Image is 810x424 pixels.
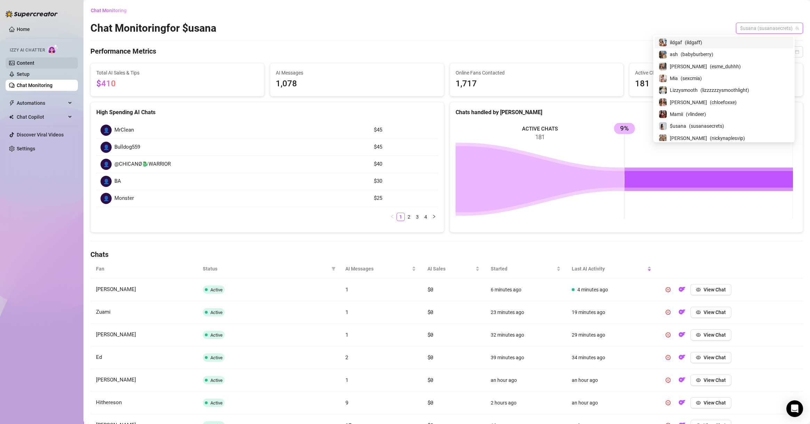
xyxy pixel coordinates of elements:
div: 👤 [101,193,112,204]
button: View Chat [690,329,731,340]
img: OF [679,376,685,383]
span: eye [696,310,701,315]
span: $0 [427,399,433,406]
button: View Chat [690,352,731,363]
span: View Chat [704,309,726,315]
span: ( chloefoxxe ) [710,99,737,106]
span: Bulldog559 [114,143,140,151]
span: $0 [427,376,433,383]
span: thunderbolt [9,100,15,106]
img: logo-BBDzfeDw.svg [6,10,58,17]
td: 6 minutes ago [485,278,567,301]
div: 👤 [101,159,112,170]
div: Chats handled by [PERSON_NAME] [456,108,797,117]
img: OF [679,331,685,338]
span: [PERSON_NAME] [96,377,136,383]
span: ( ildgaff ) [685,39,702,46]
span: pause-circle [666,332,671,337]
span: Lizzysmooth [670,86,698,94]
img: OF [679,286,685,293]
span: Mamii [670,110,683,118]
span: $0 [427,331,433,338]
span: Izzy AI Chatter [10,47,45,54]
button: left [388,213,396,221]
li: Next Page [430,213,438,221]
a: 4 [422,213,430,221]
span: team [795,26,799,30]
span: calendar [795,50,799,54]
button: View Chat [690,397,731,408]
span: $410 [96,79,116,88]
span: 1 [345,286,348,293]
span: Active [210,287,223,292]
img: Mia (@sexcmia) [659,74,667,82]
img: Esmeralda (@esme_duhhh) [659,63,667,70]
a: OF [676,333,688,339]
article: $25 [374,194,434,203]
span: View Chat [704,377,726,383]
td: an hour ago [566,392,657,414]
a: OF [676,401,688,407]
span: [PERSON_NAME] [670,134,707,142]
span: Started [491,265,555,273]
span: Active [210,378,223,383]
a: Content [17,60,34,66]
span: View Chat [704,332,726,338]
span: eye [696,378,701,383]
img: Chat Copilot [9,115,14,119]
a: Chat Monitoring [17,83,53,88]
img: ash (@babyburberry) [659,51,667,58]
span: pause-circle [666,310,671,315]
a: 3 [414,213,421,221]
span: 1 [345,376,348,383]
a: OF [676,288,688,294]
img: Nicky (@nickynaplesvip) [659,134,667,142]
td: 39 minutes ago [485,346,567,369]
span: ash [670,50,678,58]
span: @CHICANØ🐉WARRIOR [114,160,171,168]
img: Chloe (@chloefoxxe) [659,99,667,106]
span: eye [696,400,701,405]
th: Last AI Activity [566,259,657,278]
a: Setup [17,71,30,77]
span: Active [210,332,223,338]
span: View Chat [704,287,726,292]
th: AI Messages [340,259,422,278]
span: Ed [96,354,102,360]
img: ildgaf (@ildgaff) [659,39,667,46]
span: Active [210,310,223,315]
li: Previous Page [388,213,396,221]
span: filter [330,264,337,274]
span: ( lizzzzzzysmoothlight ) [700,86,749,94]
a: 2 [405,213,413,221]
span: BA [114,177,121,186]
img: $usana (@susanasecrets) [659,122,667,130]
td: an hour ago [485,369,567,392]
span: ildgaf [670,39,682,46]
button: OF [676,284,688,295]
img: OF [679,354,685,361]
h4: Chats [90,250,803,259]
th: AI Sales [422,259,485,278]
h4: Performance Metrics [90,46,156,57]
a: Settings [17,146,35,151]
img: Lizzysmooth (@lizzzzzzysmoothlight) [659,86,667,94]
span: Active [210,355,223,360]
span: View Chat [704,355,726,360]
span: 1 [345,331,348,338]
span: ( babyburberry ) [681,50,713,58]
span: eye [696,287,701,292]
span: AI Messages [276,69,438,77]
span: $usana (susanasecrets) [740,23,799,33]
button: OF [676,307,688,318]
span: $usana [670,122,686,130]
span: pause-circle [666,355,671,360]
article: $30 [374,177,434,186]
span: eye [696,332,701,337]
div: High Spending AI Chats [96,108,438,117]
span: pause-circle [666,378,671,383]
span: Monster [114,194,134,203]
a: Discover Viral Videos [17,132,64,138]
img: OF [679,399,685,406]
span: Status [203,265,329,273]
